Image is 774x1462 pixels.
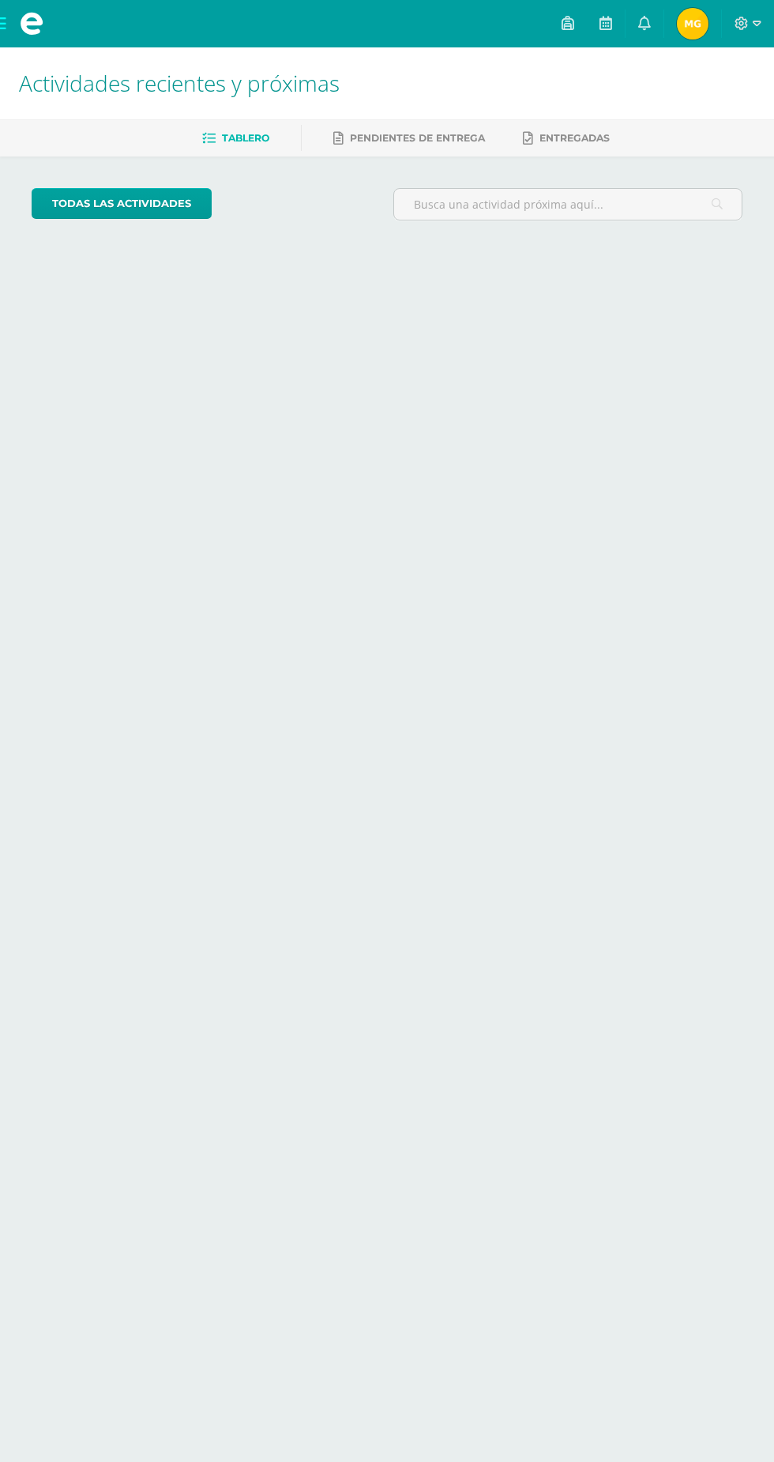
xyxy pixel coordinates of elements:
img: 98b41bec29f92e178ba59a6a6eb9909e.png [677,8,708,40]
a: Tablero [202,126,269,151]
span: Actividades recientes y próximas [19,68,340,98]
input: Busca una actividad próxima aquí... [394,189,742,220]
a: Entregadas [523,126,610,151]
a: todas las Actividades [32,188,212,219]
a: Pendientes de entrega [333,126,485,151]
span: Pendientes de entrega [350,132,485,144]
span: Entregadas [539,132,610,144]
span: Tablero [222,132,269,144]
